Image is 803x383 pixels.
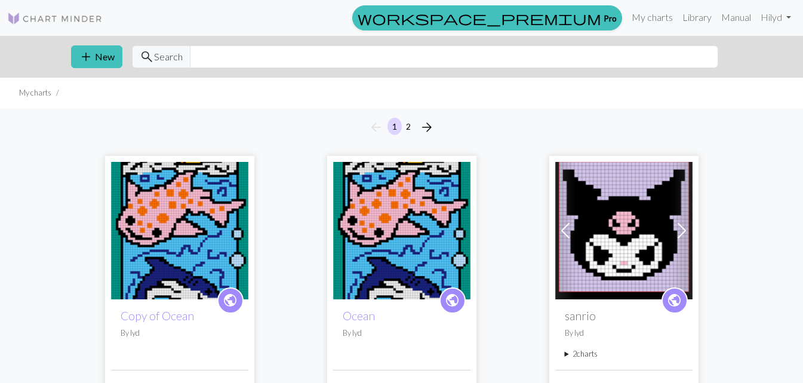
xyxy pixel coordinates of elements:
[154,50,183,64] span: Search
[121,327,239,339] p: By lyd
[352,5,622,30] a: Pro
[358,10,601,26] span: workspace_premium
[716,5,756,29] a: Manual
[445,289,460,312] i: public
[565,309,683,323] h2: sanrio
[420,120,434,134] i: Next
[678,5,716,29] a: Library
[555,223,693,235] a: sanrio
[627,5,678,29] a: My charts
[343,309,375,323] a: Ocean
[79,48,93,65] span: add
[401,118,416,135] button: 2
[7,11,103,26] img: Logo
[667,291,682,310] span: public
[343,327,461,339] p: By lyd
[555,162,693,299] img: sanrio
[565,327,683,339] p: By lyd
[333,162,470,299] img: ocean.jpg
[662,287,688,314] a: public
[217,287,244,314] a: public
[111,223,248,235] a: ocean.jpg
[756,5,796,29] a: Hilyd
[439,287,466,314] a: public
[140,48,154,65] span: search
[667,289,682,312] i: public
[565,348,683,360] summary: 2charts
[387,118,402,135] button: 1
[121,309,194,323] a: Copy of Ocean
[333,223,470,235] a: ocean.jpg
[415,118,439,137] button: Next
[71,45,122,68] button: New
[19,87,51,99] li: My charts
[223,291,238,310] span: public
[364,118,439,137] nav: Page navigation
[445,291,460,310] span: public
[420,119,434,136] span: arrow_forward
[111,162,248,299] img: ocean.jpg
[223,289,238,312] i: public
